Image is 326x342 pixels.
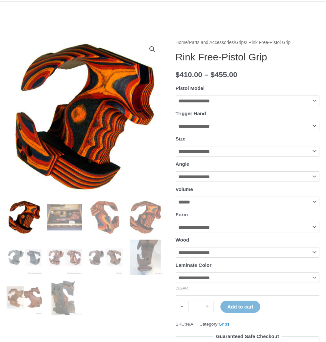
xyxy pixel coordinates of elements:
[7,38,163,195] img: Rink Free-Pistol Grip
[176,38,319,47] nav: Breadcrumb
[176,262,212,268] label: Laminate Color
[235,40,246,45] a: Grips
[201,301,213,312] a: +
[176,136,186,141] label: Size
[176,301,188,312] a: -
[176,286,188,290] a: Clear options
[47,200,83,235] img: Rink Free-Pistol Grip - Image 2
[176,320,193,328] span: SKU:
[176,212,188,217] label: Form
[176,237,189,243] label: Wood
[176,85,205,91] label: Pistol Model
[204,71,209,79] span: –
[176,111,206,116] label: Trigger Hand
[47,280,83,315] img: Rink Free-Pistol Grip - Image 10
[176,186,193,192] label: Volume
[47,240,83,275] img: Rink Free-Pistol Grip - Image 6
[176,71,180,79] span: $
[7,240,42,275] img: Rink Free-Pistol Grip - Image 5
[176,71,202,79] bdi: 410.00
[7,200,42,235] img: Rink Free-Pistol Grip
[220,301,260,313] button: Add to cart
[219,322,229,327] a: Grips
[213,332,282,341] legend: Guaranteed Safe Checkout
[128,200,163,235] img: Rink Free-Pistol Grip
[211,71,215,79] span: $
[128,240,163,275] img: Rink Free-Pistol Grip - Image 8
[146,43,158,55] a: View full-screen image gallery
[176,161,189,167] label: Angle
[189,40,234,45] a: Parts and Accessories
[211,71,237,79] bdi: 455.00
[87,200,123,235] img: Rink Free-Pistol Grip - Image 3
[7,280,42,315] img: Rink Free-Pistol Grip - Image 9
[186,322,193,327] span: N/A
[199,320,229,328] span: Category:
[176,40,188,45] a: Home
[176,51,319,63] h1: Rink Free-Pistol Grip
[87,240,123,275] img: Rink Free-Pistol Grip - Image 7
[188,301,201,312] input: Product quantity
